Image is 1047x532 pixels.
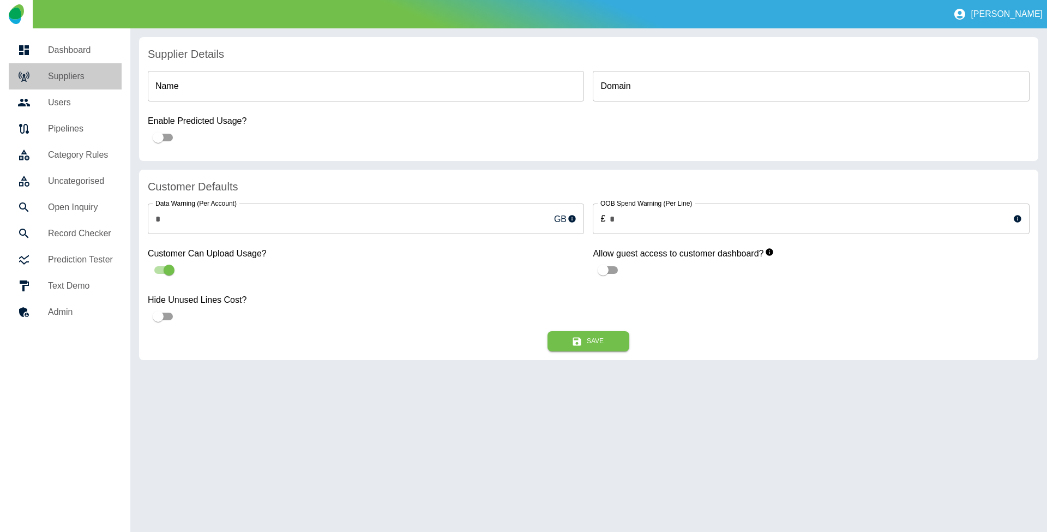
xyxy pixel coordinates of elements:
[9,273,122,299] a: Text Demo
[9,63,122,89] a: Suppliers
[48,306,113,319] h5: Admin
[9,220,122,247] a: Record Checker
[971,9,1043,19] p: [PERSON_NAME]
[48,122,113,135] h5: Pipelines
[9,4,23,24] img: Logo
[9,116,122,142] a: Pipelines
[1013,214,1022,223] svg: This sets the warning limit for each line’s Out-of-Bundle usage and usage exceeding the limit wil...
[568,214,576,223] svg: This sets the monthly warning limit for your customer’s Mobile Data usage and will be displayed a...
[48,70,113,83] h5: Suppliers
[48,148,113,162] h5: Category Rules
[148,294,1030,306] label: Hide Unused Lines Cost?
[9,168,122,194] a: Uncategorised
[155,199,237,208] label: Data Warning (Per Account)
[765,248,774,256] svg: When enabled, this allows guest users to view your customer dashboards.
[949,3,1047,25] button: [PERSON_NAME]
[48,253,113,266] h5: Prediction Tester
[9,247,122,273] a: Prediction Tester
[593,247,1030,260] label: Allow guest access to customer dashboard?
[48,96,113,109] h5: Users
[547,331,629,351] button: Save
[48,201,113,214] h5: Open Inquiry
[48,44,113,57] h5: Dashboard
[9,299,122,325] a: Admin
[9,89,122,116] a: Users
[148,178,1030,195] h4: Customer Defaults
[48,227,113,240] h5: Record Checker
[148,247,585,260] label: Customer Can Upload Usage?
[148,46,1030,62] h4: Supplier Details
[48,279,113,292] h5: Text Demo
[600,199,692,208] label: OOB Spend Warning (Per Line)
[9,37,122,63] a: Dashboard
[9,194,122,220] a: Open Inquiry
[9,142,122,168] a: Category Rules
[48,175,113,188] h5: Uncategorised
[148,115,1030,127] label: Enable Predicted Usage?
[600,212,605,225] p: £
